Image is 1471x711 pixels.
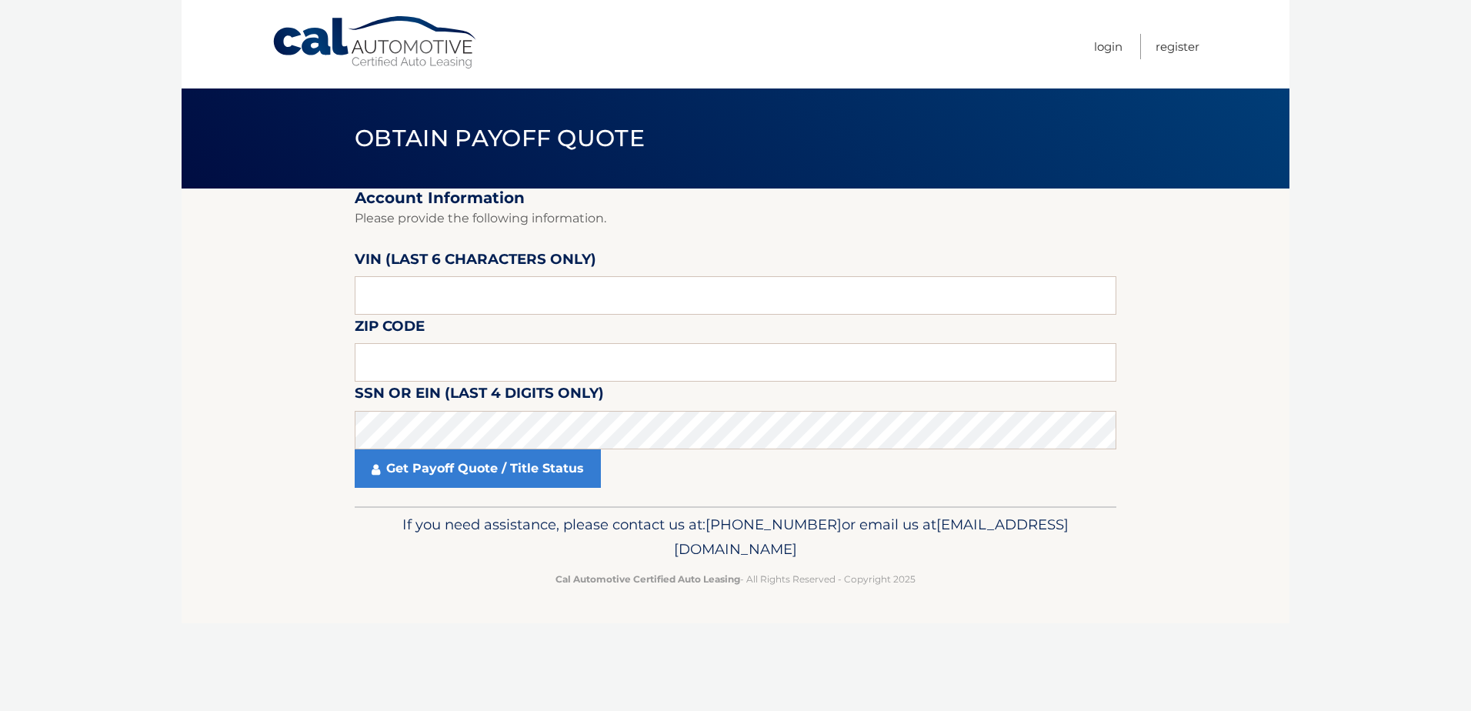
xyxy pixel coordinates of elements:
span: Obtain Payoff Quote [355,124,645,152]
label: Zip Code [355,315,425,343]
label: VIN (last 6 characters only) [355,248,596,276]
a: Cal Automotive [272,15,479,70]
label: SSN or EIN (last 4 digits only) [355,382,604,410]
strong: Cal Automotive Certified Auto Leasing [555,573,740,585]
span: [PHONE_NUMBER] [705,516,842,533]
p: - All Rights Reserved - Copyright 2025 [365,571,1106,587]
a: Login [1094,34,1122,59]
a: Get Payoff Quote / Title Status [355,449,601,488]
p: If you need assistance, please contact us at: or email us at [365,512,1106,562]
a: Register [1156,34,1199,59]
h2: Account Information [355,189,1116,208]
p: Please provide the following information. [355,208,1116,229]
